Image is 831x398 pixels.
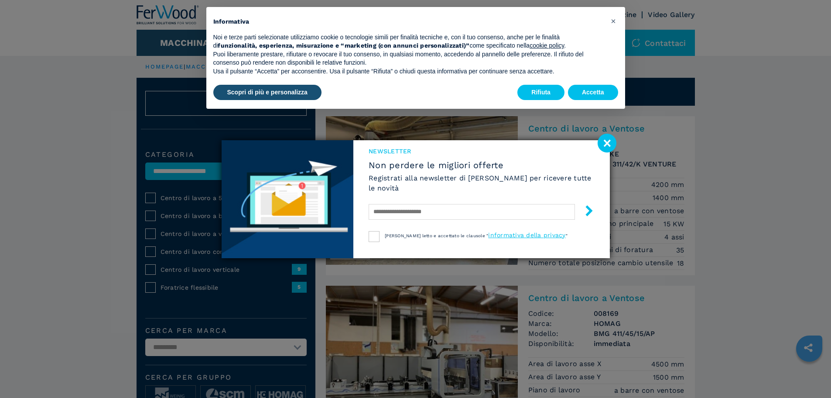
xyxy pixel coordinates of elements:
[369,160,594,170] span: Non perdere le migliori offerte
[213,17,604,26] h2: Informativa
[566,233,568,238] span: "
[488,232,565,239] a: informativa della privacy
[213,85,321,100] button: Scopri di più e personalizza
[575,202,595,222] button: submit-button
[369,147,594,156] span: NEWSLETTER
[218,42,469,49] strong: funzionalità, esperienza, misurazione e “marketing (con annunci personalizzati)”
[222,140,354,258] img: Newsletter image
[530,42,564,49] a: cookie policy
[213,67,604,76] p: Usa il pulsante “Accetta” per acconsentire. Usa il pulsante “Rifiuta” o chiudi questa informativa...
[213,33,604,50] p: Noi e terze parti selezionate utilizziamo cookie o tecnologie simili per finalità tecniche e, con...
[517,85,564,100] button: Rifiuta
[611,16,616,26] span: ×
[607,14,621,28] button: Chiudi questa informativa
[213,50,604,67] p: Puoi liberamente prestare, rifiutare o revocare il tuo consenso, in qualsiasi momento, accedendo ...
[568,85,618,100] button: Accetta
[369,173,594,193] h6: Registrati alla newsletter di [PERSON_NAME] per ricevere tutte le novità
[385,233,488,238] span: [PERSON_NAME] letto e accettato le clausole "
